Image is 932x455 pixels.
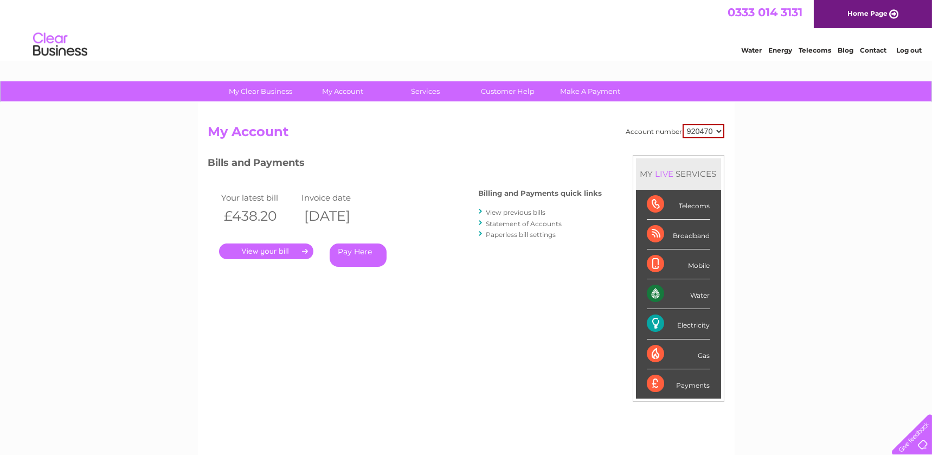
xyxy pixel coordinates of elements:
td: Your latest bill [219,190,299,205]
a: My Account [298,81,388,101]
h4: Billing and Payments quick links [479,189,602,197]
h2: My Account [208,124,724,145]
a: Services [381,81,470,101]
div: Clear Business is a trading name of Verastar Limited (registered in [GEOGRAPHIC_DATA] No. 3667643... [210,6,723,53]
div: Mobile [647,249,710,279]
th: £438.20 [219,205,299,227]
a: Statement of Accounts [486,220,562,228]
a: Log out [896,46,922,54]
div: Electricity [647,309,710,339]
td: Invoice date [299,190,379,205]
a: . [219,243,313,259]
div: Gas [647,339,710,369]
div: Telecoms [647,190,710,220]
a: Water [741,46,762,54]
a: Energy [768,46,792,54]
a: Blog [838,46,853,54]
a: Make A Payment [545,81,635,101]
div: LIVE [653,169,676,179]
div: Account number [626,124,724,138]
div: Water [647,279,710,309]
div: MY SERVICES [636,158,721,189]
div: Payments [647,369,710,399]
th: [DATE] [299,205,379,227]
a: Customer Help [463,81,552,101]
a: View previous bills [486,208,546,216]
div: Broadband [647,220,710,249]
img: logo.png [33,28,88,61]
a: Telecoms [799,46,831,54]
a: Contact [860,46,886,54]
h3: Bills and Payments [208,155,602,174]
a: 0333 014 3131 [728,5,802,19]
a: Paperless bill settings [486,230,556,239]
a: My Clear Business [216,81,305,101]
a: Pay Here [330,243,387,267]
